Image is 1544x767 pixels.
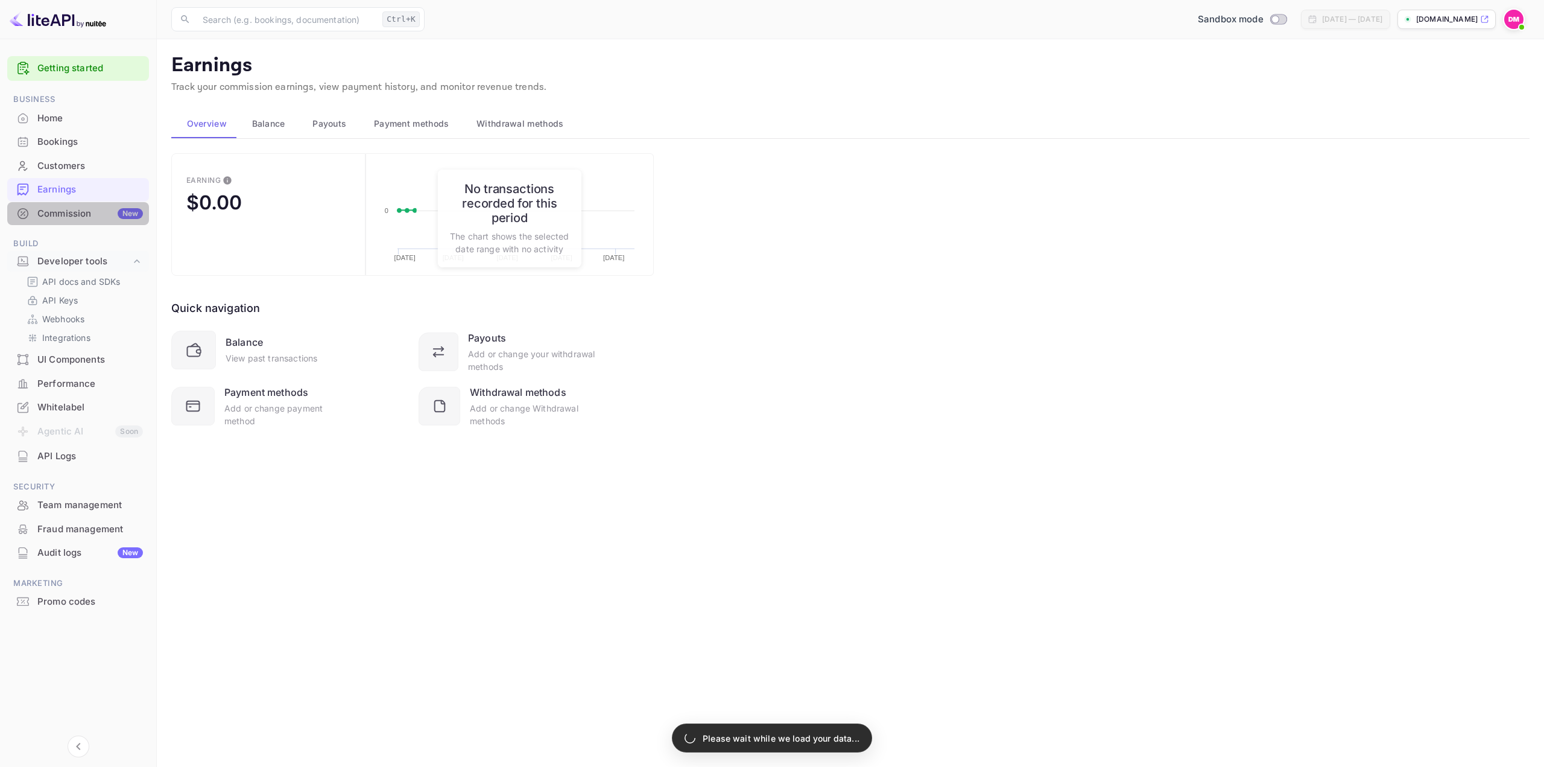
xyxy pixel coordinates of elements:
div: Withdrawal methods [470,385,566,399]
a: API docs and SDKs [27,275,139,288]
span: Payment methods [374,116,449,131]
a: Earnings [7,178,149,200]
a: Performance [7,372,149,395]
span: Business [7,93,149,106]
a: Getting started [37,62,143,75]
div: UI Components [7,348,149,372]
img: LiteAPI logo [10,10,106,29]
div: Performance [37,377,143,391]
a: Promo codes [7,590,149,613]
span: Security [7,480,149,494]
p: API Keys [42,294,78,307]
div: Payment methods [224,385,308,399]
div: Fraud management [37,523,143,536]
span: Sandbox mode [1198,13,1264,27]
div: API docs and SDKs [22,273,144,290]
div: Quick navigation [171,300,260,316]
a: Whitelabel [7,396,149,418]
a: UI Components [7,348,149,371]
div: Customers [37,159,143,173]
p: Track your commission earnings, view payment history, and monitor revenue trends. [171,80,1530,95]
div: Developer tools [7,251,149,272]
div: Earnings [7,178,149,202]
div: Team management [37,498,143,512]
div: UI Components [37,353,143,367]
button: This is the amount of confirmed commission that will be paid to you on the next scheduled deposit [218,171,237,190]
p: The chart shows the selected date range with no activity [450,230,569,255]
div: Performance [7,372,149,396]
div: Integrations [22,329,144,346]
p: [DOMAIN_NAME] [1416,14,1478,25]
div: Fraud management [7,518,149,541]
div: $0.00 [186,191,242,214]
a: Customers [7,154,149,177]
div: Earning [186,176,221,185]
p: Webhooks [42,313,84,325]
a: Integrations [27,331,139,344]
div: Promo codes [7,590,149,614]
div: Developer tools [37,255,131,269]
span: Withdrawal methods [476,116,563,131]
div: Promo codes [37,595,143,609]
a: Fraud management [7,518,149,540]
a: Home [7,107,149,129]
div: Commission [37,207,143,221]
p: API docs and SDKs [42,275,121,288]
a: Audit logsNew [7,541,149,564]
div: New [118,547,143,558]
button: Collapse navigation [68,736,89,757]
h6: No transactions recorded for this period [450,182,569,225]
span: Payouts [312,116,346,131]
div: Add or change your withdrawal methods [468,348,596,373]
div: Ctrl+K [382,11,420,27]
div: Getting started [7,56,149,81]
div: Balance [226,335,263,349]
a: Team management [7,494,149,516]
input: Search (e.g. bookings, documentation) [195,7,378,31]
div: Earnings [37,183,143,197]
div: Add or change Withdrawal methods [470,402,596,427]
span: Marketing [7,577,149,590]
span: Balance [252,116,285,131]
div: New [118,208,143,219]
div: Whitelabel [7,396,149,419]
p: Earnings [171,54,1530,78]
div: API Keys [22,291,144,309]
a: Webhooks [27,313,139,325]
text: [DATE] [603,254,624,261]
span: Build [7,237,149,250]
div: Audit logs [37,546,143,560]
div: Add or change payment method [224,402,349,427]
p: Please wait while we load your data... [703,732,859,745]
img: Dylan McLean [1504,10,1523,29]
div: Webhooks [22,310,144,328]
div: scrollable auto tabs example [171,109,1530,138]
text: 0 [384,207,388,214]
text: [DATE] [394,254,415,261]
a: API Keys [27,294,139,307]
a: API Logs [7,445,149,467]
div: Bookings [7,130,149,154]
div: Whitelabel [37,401,143,415]
div: Team management [7,494,149,517]
div: API Logs [37,450,143,463]
div: Bookings [37,135,143,149]
div: Payouts [468,331,506,345]
a: CommissionNew [7,202,149,224]
div: Audit logsNew [7,541,149,565]
button: EarningThis is the amount of confirmed commission that will be paid to you on the next scheduled ... [171,153,365,276]
p: Integrations [42,331,90,344]
div: API Logs [7,445,149,468]
div: CommissionNew [7,202,149,226]
span: Overview [187,116,227,131]
a: Bookings [7,130,149,153]
div: View past transactions [226,352,317,364]
div: Home [37,112,143,126]
div: Customers [7,154,149,178]
div: Switch to Production mode [1193,13,1291,27]
div: [DATE] — [DATE] [1322,14,1382,25]
div: Home [7,107,149,130]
